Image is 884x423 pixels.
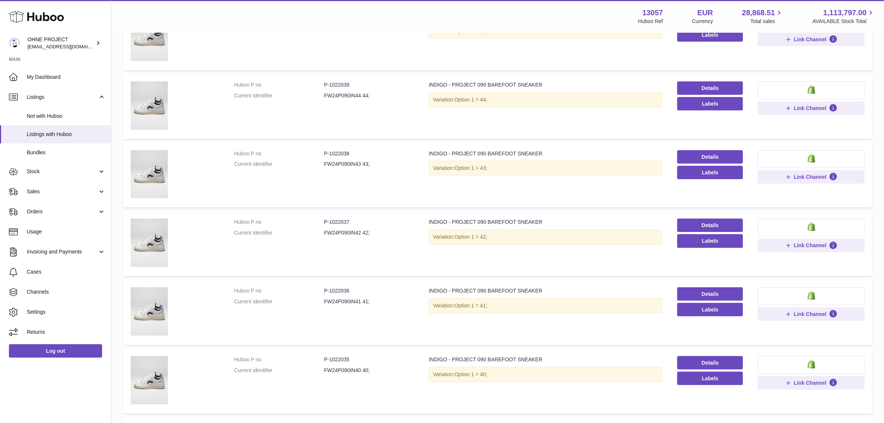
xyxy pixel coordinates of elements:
span: Link Channel [794,380,826,386]
span: Listings [27,94,98,101]
span: Orders [27,208,98,215]
span: Stock [27,168,98,175]
span: Option 1 = 44; [454,97,487,103]
button: Labels [677,303,743,316]
a: Details [677,287,743,301]
span: Link Channel [794,105,826,112]
img: INDIGO - PROJECT 090 BAREFOOT SNEAKER [131,287,168,336]
div: Variation: [429,161,662,176]
a: Details [677,356,743,369]
a: 28,868.51 Total sales [742,8,783,25]
dd: FW24P090IN44 44; [324,92,414,99]
span: Usage [27,228,105,235]
button: Labels [677,166,743,179]
span: Link Channel [794,311,826,317]
dt: Huboo P no [234,219,324,226]
div: Variation: [429,229,662,245]
dd: FW24P090IN42 42; [324,229,414,236]
span: Total sales [750,18,783,25]
button: Labels [677,97,743,110]
dt: Current identifier [234,298,324,305]
img: internalAdmin-13057@internal.huboo.com [9,38,20,49]
dt: Huboo P no [234,150,324,157]
div: INDIGO - PROJECT 090 BAREFOOT SNEAKER [429,356,662,363]
div: Variation: [429,298,662,313]
span: My Dashboard [27,74,105,81]
img: INDIGO - PROJECT 090 BAREFOOT SNEAKER [131,150,168,198]
img: INDIGO - PROJECT 090 BAREFOOT SNEAKER [131,13,168,61]
dt: Huboo P no [234,287,324,294]
strong: EUR [697,8,713,18]
span: 1,113,797.00 [823,8,867,18]
button: Link Channel [758,101,865,115]
a: Details [677,219,743,232]
dd: P-1022038 [324,150,414,157]
span: Returns [27,329,105,336]
div: INDIGO - PROJECT 090 BAREFOOT SNEAKER [429,219,662,226]
div: INDIGO - PROJECT 090 BAREFOOT SNEAKER [429,150,662,157]
div: Huboo Ref [638,18,663,25]
span: Link Channel [794,36,826,43]
span: Not with Huboo [27,113,105,120]
span: Bundles [27,149,105,156]
img: shopify-small.png [808,291,815,300]
img: shopify-small.png [808,222,815,231]
img: shopify-small.png [808,360,815,369]
span: Invoicing and Payments [27,248,98,255]
span: 28,868.51 [742,8,775,18]
dd: FW24P090IN43 43; [324,161,414,168]
img: shopify-small.png [808,154,815,163]
div: Variation: [429,367,662,382]
span: Link Channel [794,242,826,249]
span: AVAILABLE Stock Total [812,18,875,25]
img: shopify-small.png [808,85,815,94]
img: INDIGO - PROJECT 090 BAREFOOT SNEAKER [131,81,168,130]
dt: Huboo P no [234,356,324,363]
dt: Current identifier [234,367,324,374]
div: Currency [692,18,713,25]
div: OHNE PROJECT [27,36,94,50]
dd: P-1022035 [324,356,414,363]
span: Sales [27,188,98,195]
strong: 13057 [642,8,663,18]
span: [EMAIL_ADDRESS][DOMAIN_NAME] [27,43,109,49]
a: Log out [9,344,102,358]
span: Option 1 = 45; [454,28,487,34]
button: Link Channel [758,170,865,184]
dt: Current identifier [234,229,324,236]
dd: FW24P090IN41 41; [324,298,414,305]
span: Cases [27,268,105,275]
div: INDIGO - PROJECT 090 BAREFOOT SNEAKER [429,287,662,294]
dd: P-1022037 [324,219,414,226]
a: 1,113,797.00 AVAILABLE Stock Total [812,8,875,25]
button: Link Channel [758,33,865,46]
dd: FW24P090IN40 40; [324,367,414,374]
img: INDIGO - PROJECT 090 BAREFOOT SNEAKER [131,219,168,267]
dt: Huboo P no [234,81,324,88]
span: Option 1 = 40; [454,371,487,377]
a: Details [677,81,743,95]
div: Variation: [429,92,662,107]
button: Link Channel [758,239,865,252]
dt: Current identifier [234,92,324,99]
button: Labels [677,372,743,385]
dd: P-1022036 [324,287,414,294]
span: Settings [27,309,105,316]
span: Option 1 = 43; [454,165,487,171]
a: Details [677,150,743,164]
span: Link Channel [794,174,826,180]
div: INDIGO - PROJECT 090 BAREFOOT SNEAKER [429,81,662,88]
button: Labels [677,234,743,248]
span: Option 1 = 42; [454,234,487,240]
button: Link Channel [758,307,865,321]
span: Channels [27,288,105,296]
img: INDIGO - PROJECT 090 BAREFOOT SNEAKER [131,356,168,404]
dt: Current identifier [234,161,324,168]
dd: P-1022039 [324,81,414,88]
button: Link Channel [758,376,865,390]
button: Labels [677,28,743,42]
span: Listings with Huboo [27,131,105,138]
span: Option 1 = 41; [454,303,487,309]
